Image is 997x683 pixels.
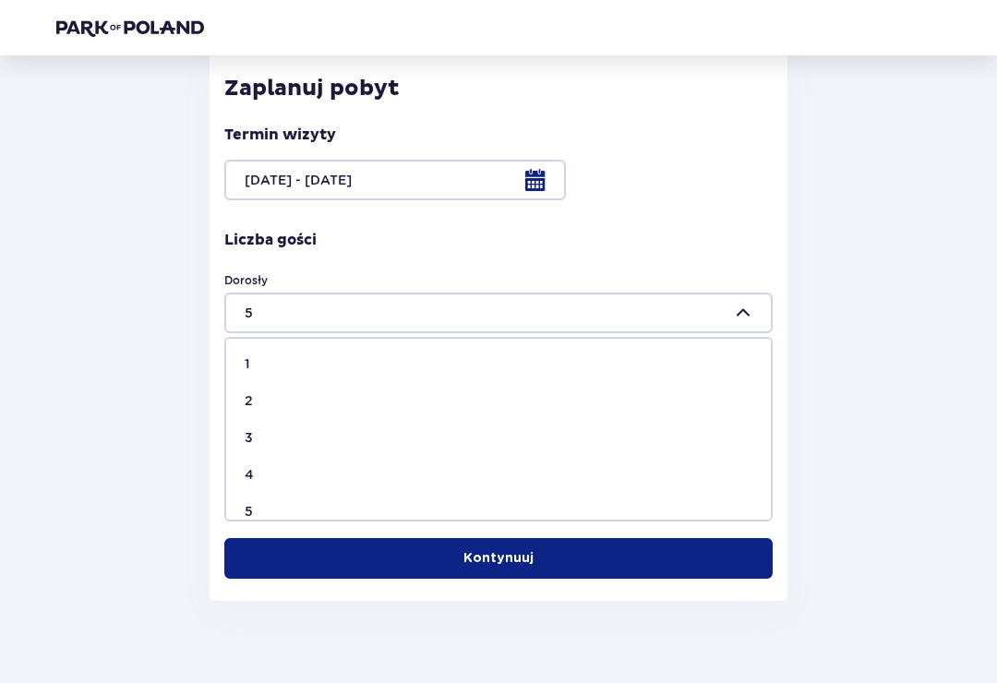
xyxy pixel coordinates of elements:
[245,391,253,410] p: 2
[245,354,250,373] p: 1
[245,502,253,521] p: 5
[56,18,204,37] img: Park of Poland logo
[224,272,268,289] label: Dorosły
[224,230,317,250] p: Liczba gości
[224,125,336,145] p: Termin wizyty
[224,75,399,102] p: Zaplanuj pobyt
[245,465,254,484] p: 4
[224,538,773,579] button: Kontynuuj
[463,549,534,568] p: Kontynuuj
[245,428,253,447] p: 3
